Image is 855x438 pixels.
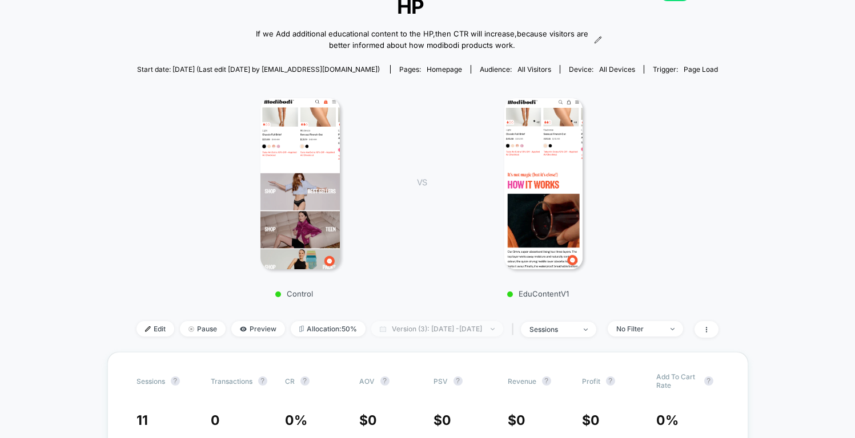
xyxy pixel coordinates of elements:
div: sessions [529,325,575,334]
span: VS [417,177,426,187]
img: end [491,328,495,330]
button: ? [453,376,463,386]
button: ? [380,376,390,386]
span: Page Load [684,65,718,74]
span: Add To Cart Rate [656,372,699,390]
span: $ [508,412,525,428]
span: Version (3): [DATE] - [DATE] [371,321,503,336]
span: 0 % [285,412,307,428]
span: Device: [560,65,644,74]
img: edit [145,326,151,332]
span: CR [285,377,295,386]
span: 11 [137,412,148,428]
button: ? [300,376,310,386]
p: EduContentV1 [438,289,638,298]
span: all devices [599,65,635,74]
span: Pause [180,321,226,336]
span: Sessions [137,377,165,386]
span: 0 [211,412,220,428]
img: rebalance [299,326,304,332]
span: 0 [591,412,600,428]
span: PSV [433,377,448,386]
span: $ [582,412,600,428]
div: Audience: [480,65,551,74]
img: calendar [380,326,386,332]
span: AOV [359,377,375,386]
div: Pages: [399,65,462,74]
span: Edit [137,321,174,336]
span: 0 [516,412,525,428]
button: ? [542,376,551,386]
div: No Filter [616,325,662,333]
span: 0 [368,412,377,428]
span: $ [433,412,451,428]
button: ? [258,376,267,386]
div: Trigger: [653,65,718,74]
img: end [671,328,675,330]
span: If we Add additional educational content to the HP,then CTR will increase,because visitors are be... [253,29,591,51]
span: 0 [442,412,451,428]
span: 0 % [656,412,679,428]
img: end [188,326,194,332]
span: $ [359,412,377,428]
span: Start date: [DATE] (Last edit [DATE] by [EMAIL_ADDRESS][DOMAIN_NAME]) [137,65,380,74]
img: end [584,328,588,331]
button: ? [704,376,713,386]
span: Preview [231,321,285,336]
button: ? [171,376,180,386]
span: Revenue [508,377,536,386]
img: EduContentV1 main [504,98,583,269]
span: homepage [427,65,462,74]
span: Transactions [211,377,252,386]
span: | [509,321,521,338]
button: ? [606,376,615,386]
span: Profit [582,377,600,386]
p: Control [194,289,394,298]
span: All Visitors [517,65,551,74]
span: Allocation: 50% [291,321,366,336]
img: Control main [260,98,340,269]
